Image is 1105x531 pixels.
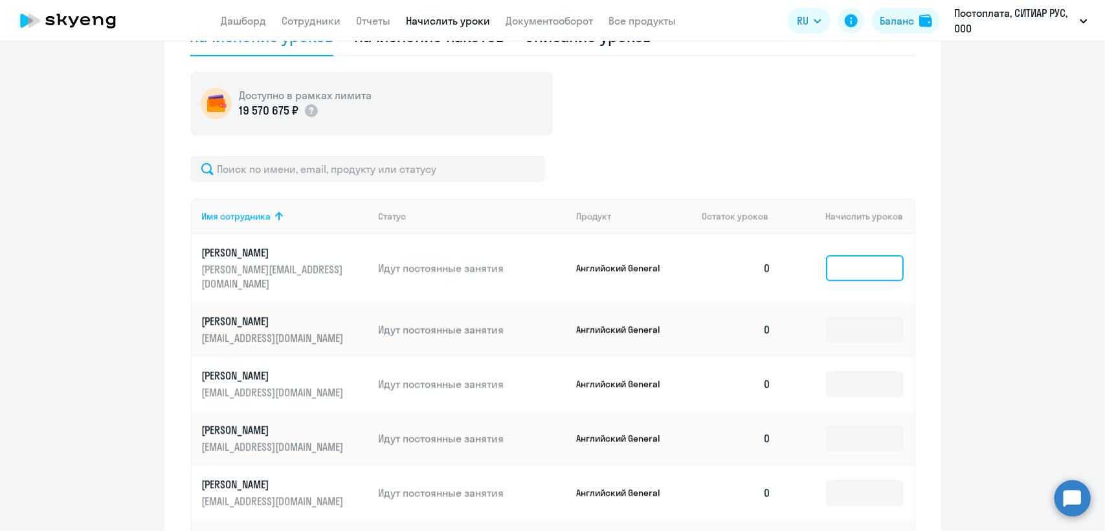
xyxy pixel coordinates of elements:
a: Дашборд [221,14,267,27]
span: Остаток уроков [702,210,768,222]
input: Поиск по имени, email, продукту или статусу [190,156,545,182]
p: [EMAIL_ADDRESS][DOMAIN_NAME] [202,331,347,345]
button: Постоплата, СИТИАР РУС, ООО [948,5,1094,36]
span: RU [797,13,809,28]
div: Имя сотрудника [202,210,271,222]
a: Документооборот [506,14,594,27]
p: Идут постоянные занятия [378,377,566,391]
p: [EMAIL_ADDRESS][DOMAIN_NAME] [202,385,347,400]
p: Английский General [576,324,673,335]
a: [PERSON_NAME][EMAIL_ADDRESS][DOMAIN_NAME] [202,314,368,345]
p: Английский General [576,487,673,499]
td: 0 [691,466,782,520]
div: Статус [378,210,566,222]
button: Балансbalance [872,8,940,34]
p: Английский General [576,378,673,390]
a: [PERSON_NAME][PERSON_NAME][EMAIL_ADDRESS][DOMAIN_NAME] [202,245,368,291]
p: Английский General [576,262,673,274]
p: Идут постоянные занятия [378,322,566,337]
td: 0 [691,357,782,411]
div: Баланс [880,13,914,28]
p: [PERSON_NAME] [202,423,347,437]
div: Продукт [576,210,691,222]
p: [PERSON_NAME][EMAIL_ADDRESS][DOMAIN_NAME] [202,262,347,291]
div: Продукт [576,210,611,222]
img: wallet-circle.png [201,88,232,119]
p: [EMAIL_ADDRESS][DOMAIN_NAME] [202,440,347,454]
p: [PERSON_NAME] [202,245,347,260]
p: Идут постоянные занятия [378,261,566,275]
th: Начислить уроков [781,199,913,234]
div: Статус [378,210,406,222]
h5: Доступно в рамках лимита [240,88,372,102]
a: [PERSON_NAME][EMAIL_ADDRESS][DOMAIN_NAME] [202,423,368,454]
p: Идут постоянные занятия [378,486,566,500]
img: balance [919,14,932,27]
a: Сотрудники [282,14,341,27]
td: 0 [691,411,782,466]
p: Английский General [576,433,673,444]
p: 19 570 675 ₽ [240,102,298,119]
div: Имя сотрудника [202,210,368,222]
a: Начислить уроки [407,14,491,27]
a: [PERSON_NAME][EMAIL_ADDRESS][DOMAIN_NAME] [202,477,368,508]
p: [PERSON_NAME] [202,368,347,383]
a: [PERSON_NAME][EMAIL_ADDRESS][DOMAIN_NAME] [202,368,368,400]
button: RU [788,8,831,34]
td: 0 [691,234,782,302]
div: Остаток уроков [702,210,782,222]
a: Отчеты [357,14,391,27]
td: 0 [691,302,782,357]
p: [PERSON_NAME] [202,477,347,491]
p: Постоплата, СИТИАР РУС, ООО [954,5,1075,36]
p: Идут постоянные занятия [378,431,566,446]
p: [PERSON_NAME] [202,314,347,328]
p: [EMAIL_ADDRESS][DOMAIN_NAME] [202,494,347,508]
a: Все продукты [609,14,676,27]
